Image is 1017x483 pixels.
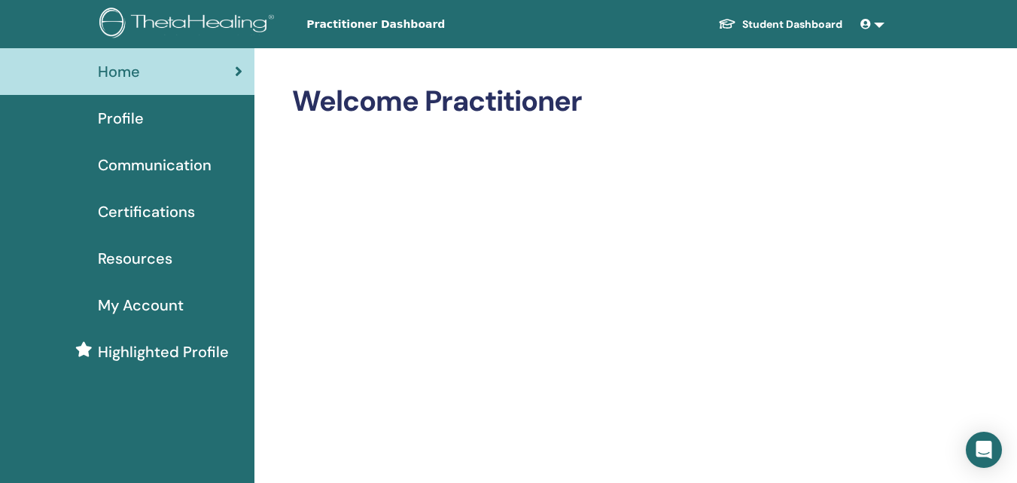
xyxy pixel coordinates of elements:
span: Home [98,60,140,83]
span: Profile [98,107,144,130]
span: My Account [98,294,184,316]
a: Student Dashboard [706,11,854,38]
span: Practitioner Dashboard [306,17,532,32]
span: Certifications [98,200,195,223]
div: Open Intercom Messenger [966,432,1002,468]
img: logo.png [99,8,279,41]
span: Highlighted Profile [98,341,229,363]
span: Communication [98,154,212,176]
span: Resources [98,247,172,270]
img: graduation-cap-white.svg [718,17,736,30]
h2: Welcome Practitioner [292,84,882,119]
